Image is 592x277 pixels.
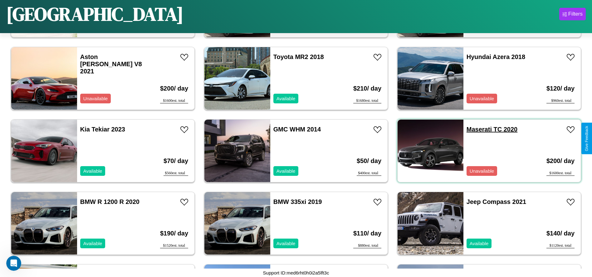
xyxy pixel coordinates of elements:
[467,126,517,133] a: Maserati TC 2020
[467,198,526,205] a: Jeep Compass 2021
[263,269,329,277] p: Support ID: med6rht0h0i2a5lft3c
[83,94,108,103] p: Unavailable
[164,151,188,171] h3: $ 70 / day
[353,243,381,248] div: $ 880 est. total
[276,94,296,103] p: Available
[160,224,188,243] h3: $ 190 / day
[80,53,142,75] a: Aston [PERSON_NAME] V8 2021
[470,239,489,248] p: Available
[559,8,586,20] button: Filters
[83,239,102,248] p: Available
[273,126,321,133] a: GMC WHM 2014
[585,126,589,151] div: Give Feedback
[357,151,381,171] h3: $ 50 / day
[546,243,575,248] div: $ 1120 est. total
[273,198,322,205] a: BMW 335xi 2019
[276,239,296,248] p: Available
[353,79,381,98] h3: $ 210 / day
[6,1,183,27] h1: [GEOGRAPHIC_DATA]
[546,79,575,98] h3: $ 120 / day
[80,198,139,205] a: BMW R 1200 R 2020
[470,167,494,175] p: Unavailable
[273,53,324,60] a: Toyota MR2 2018
[83,167,102,175] p: Available
[546,98,575,103] div: $ 960 est. total
[80,126,125,133] a: Kia Tekiar 2023
[160,243,188,248] div: $ 1520 est. total
[470,94,494,103] p: Unavailable
[353,98,381,103] div: $ 1680 est. total
[568,11,583,17] div: Filters
[546,171,575,176] div: $ 1600 est. total
[164,171,188,176] div: $ 560 est. total
[467,53,525,60] a: Hyundai Azera 2018
[6,256,21,271] iframe: Intercom live chat
[160,98,188,103] div: $ 1600 est. total
[546,224,575,243] h3: $ 140 / day
[160,79,188,98] h3: $ 200 / day
[353,224,381,243] h3: $ 110 / day
[546,151,575,171] h3: $ 200 / day
[357,171,381,176] div: $ 400 est. total
[276,167,296,175] p: Available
